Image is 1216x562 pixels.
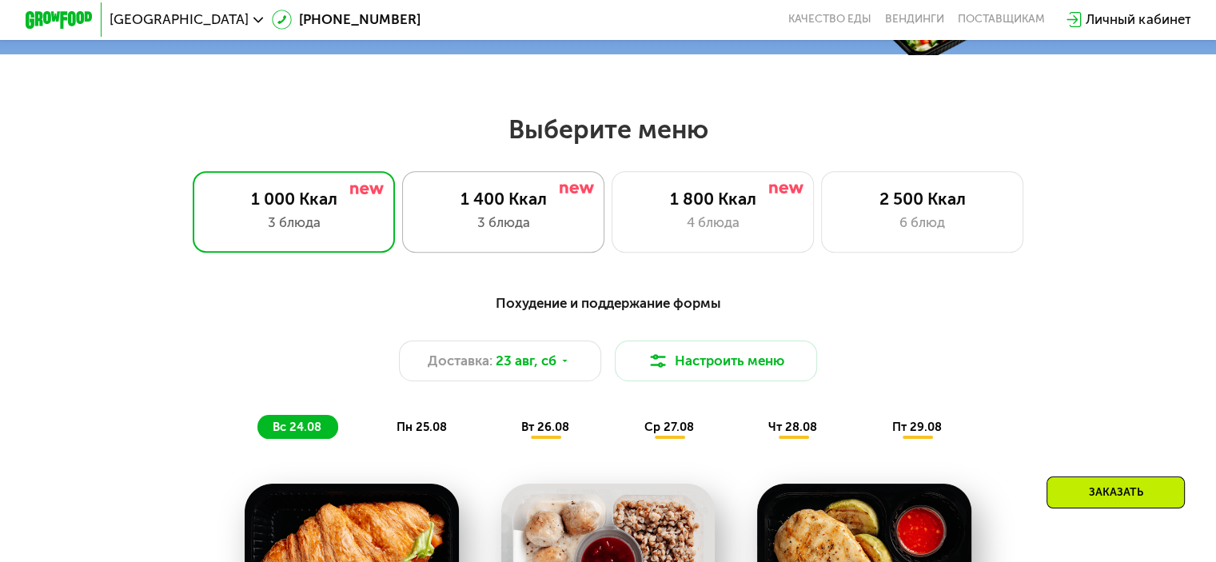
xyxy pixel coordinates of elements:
[108,293,1108,313] div: Похудение и поддержание формы
[644,420,694,434] span: ср 27.08
[521,420,569,434] span: вт 26.08
[629,213,796,233] div: 4 блюда
[839,213,1006,233] div: 6 блюд
[615,341,818,381] button: Настроить меню
[428,351,492,371] span: Доставка:
[768,420,817,434] span: чт 28.08
[54,114,1162,145] h2: Выберите меню
[273,420,321,434] span: вс 24.08
[420,189,587,209] div: 1 400 Ккал
[496,351,556,371] span: 23 авг, сб
[892,420,942,434] span: пт 29.08
[210,189,377,209] div: 1 000 Ккал
[885,13,944,26] a: Вендинги
[629,189,796,209] div: 1 800 Ккал
[839,189,1006,209] div: 2 500 Ккал
[1086,10,1190,30] div: Личный кабинет
[210,213,377,233] div: 3 блюда
[420,213,587,233] div: 3 блюда
[272,10,421,30] a: [PHONE_NUMBER]
[788,13,871,26] a: Качество еды
[397,420,447,434] span: пн 25.08
[958,13,1045,26] div: поставщикам
[110,13,249,26] span: [GEOGRAPHIC_DATA]
[1047,476,1185,508] div: Заказать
